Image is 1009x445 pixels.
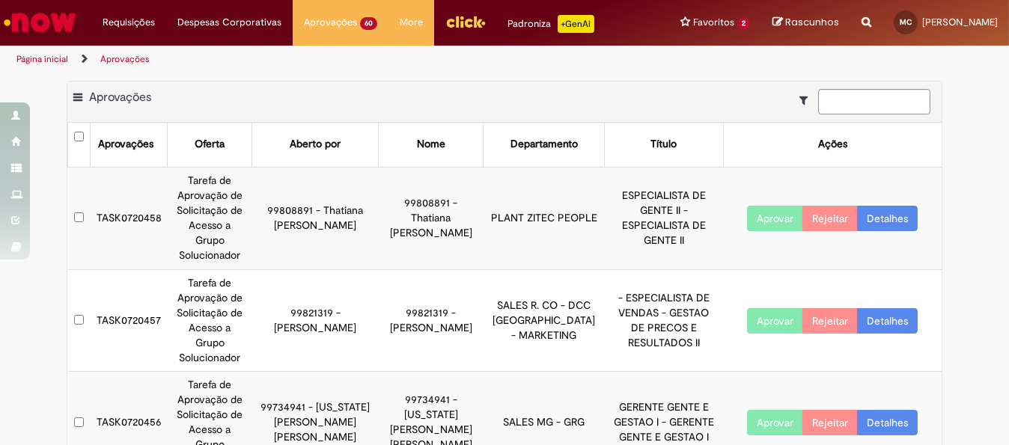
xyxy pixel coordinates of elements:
div: Oferta [195,137,225,152]
img: ServiceNow [1,7,79,37]
td: Tarefa de Aprovação de Solicitação de Acesso a Grupo Solucionador [168,167,252,269]
p: +GenAi [558,15,594,33]
span: Despesas Corporativas [177,15,281,30]
a: Detalhes [857,410,918,435]
td: 99821319 - [PERSON_NAME] [379,269,484,372]
button: Aprovar [747,410,803,435]
button: Rejeitar [802,410,858,435]
td: - ESPECIALISTA DE VENDAS - GESTAO DE PRECOS E RESULTADOS II [605,269,723,372]
a: Detalhes [857,308,918,334]
div: Ações [818,137,847,152]
td: SALES R. CO - DCC [GEOGRAPHIC_DATA] - MARKETING [483,269,604,372]
span: [PERSON_NAME] [922,16,998,28]
td: 99821319 - [PERSON_NAME] [252,269,379,372]
div: Título [650,137,677,152]
span: More [400,15,423,30]
span: Favoritos [693,15,734,30]
span: Rascunhos [785,15,839,29]
td: Tarefa de Aprovação de Solicitação de Acesso a Grupo Solucionador [168,269,252,372]
span: Aprovações [304,15,357,30]
a: Aprovações [100,53,150,65]
td: ESPECIALISTA DE GENTE II - ESPECIALISTA DE GENTE II [605,167,723,269]
span: 60 [360,17,377,30]
div: Padroniza [508,15,594,33]
span: Requisições [103,15,155,30]
i: Mostrar filtros para: Suas Solicitações [799,95,815,105]
div: Aberto por [290,137,341,152]
td: 99808891 - Thatiana [PERSON_NAME] [252,167,379,269]
td: PLANT ZITEC PEOPLE [483,167,604,269]
a: Detalhes [857,206,918,231]
td: TASK0720457 [91,269,168,372]
img: click_logo_yellow_360x200.png [445,10,486,33]
a: Rascunhos [772,16,839,30]
div: Aprovações [98,137,153,152]
th: Aprovações [91,123,168,167]
button: Rejeitar [802,308,858,334]
button: Aprovar [747,206,803,231]
button: Rejeitar [802,206,858,231]
span: 2 [737,17,750,30]
div: Departamento [510,137,578,152]
ul: Trilhas de página [11,46,662,73]
span: MC [900,17,912,27]
button: Aprovar [747,308,803,334]
span: Aprovações [89,90,151,105]
a: Página inicial [16,53,68,65]
div: Nome [417,137,445,152]
td: 99808891 - Thatiana [PERSON_NAME] [379,167,484,269]
td: TASK0720458 [91,167,168,269]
